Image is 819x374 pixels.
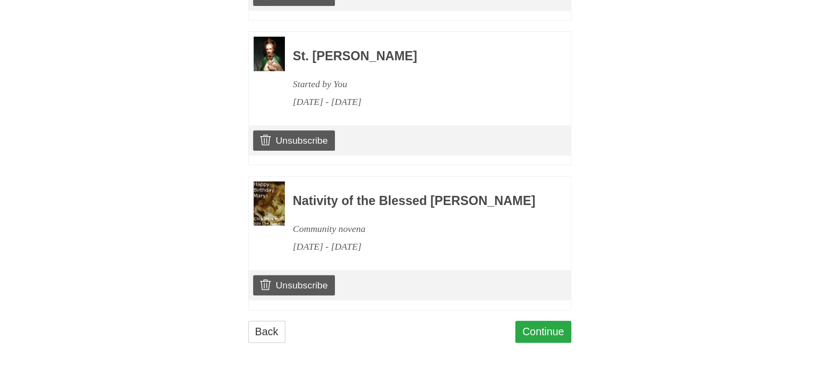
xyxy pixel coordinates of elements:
a: Unsubscribe [253,130,334,151]
a: Back [248,321,285,343]
div: Community novena [293,220,542,238]
div: [DATE] - [DATE] [293,93,542,111]
h3: St. [PERSON_NAME] [293,50,542,63]
a: Continue [515,321,571,343]
div: Started by You [293,75,542,93]
img: Novena image [254,37,285,70]
div: [DATE] - [DATE] [293,238,542,256]
h3: Nativity of the Blessed [PERSON_NAME] [293,194,542,208]
a: Unsubscribe [253,275,334,295]
img: Novena image [254,181,285,225]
